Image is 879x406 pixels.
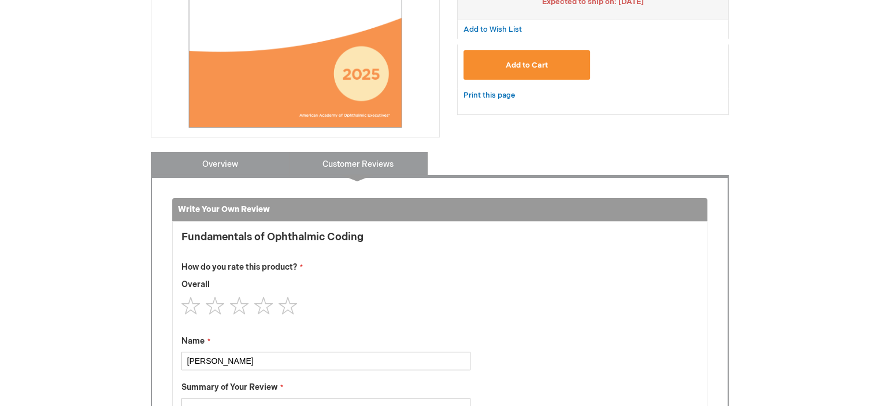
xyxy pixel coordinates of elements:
a: Overview [151,152,290,175]
strong: Write Your Own Review [178,204,270,214]
span: Add to Wish List [463,25,522,34]
span: How do you rate this product? [181,262,297,272]
span: Summary of Your Review [181,382,277,392]
span: Name [181,336,205,346]
a: Print this page [463,88,515,103]
strong: Fundamentals of Ophthalmic Coding [181,230,470,244]
a: Customer Reviews [289,152,428,175]
a: Add to Wish List [463,24,522,34]
button: Add to Cart [463,50,591,80]
span: Overall [181,280,210,289]
span: Add to Cart [506,61,548,70]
